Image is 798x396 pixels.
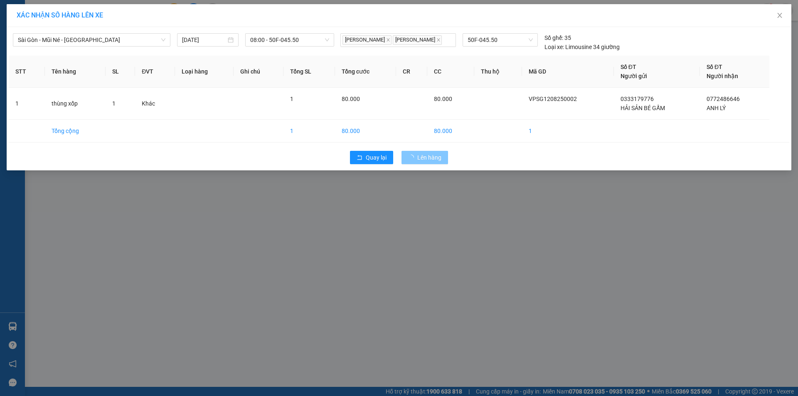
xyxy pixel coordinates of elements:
span: Quay lại [366,153,387,162]
div: Limousine 34 giường [544,42,620,52]
span: Gửi: [7,8,20,17]
span: 1 [290,96,293,102]
th: CC [427,56,474,88]
td: Tổng cộng [45,120,106,143]
div: VP [GEOGRAPHIC_DATA] [79,7,200,17]
span: [PERSON_NAME] [342,35,392,45]
span: [PERSON_NAME] [393,35,442,45]
span: BẾN XE PHÍA NAM [GEOGRAPHIC_DATA] [79,39,200,68]
th: ĐVT [135,56,175,88]
span: 0772486646 [707,96,740,102]
button: rollbackQuay lại [350,151,393,164]
span: 1 [112,100,116,107]
span: Người gửi [621,73,647,79]
div: ANH LÝ [79,17,200,27]
span: XÁC NHẬN SỐ HÀNG LÊN XE [17,11,103,19]
span: rollback [357,155,362,161]
td: 80.000 [427,120,474,143]
span: 80.000 [342,96,360,102]
th: Ghi chú [234,56,283,88]
span: ANH LÝ [707,105,726,111]
span: 08:00 - 50F-045.50 [250,34,329,46]
span: VPSG1208250002 [529,96,577,102]
div: 0333179776 [7,47,74,59]
div: VP [PERSON_NAME] [7,7,74,27]
th: Loại hàng [175,56,234,88]
td: 80.000 [335,120,397,143]
span: Nhận: [79,8,99,17]
button: Close [768,4,791,27]
td: 1 [522,120,614,143]
td: thùng xốp [45,88,106,120]
th: STT [9,56,45,88]
th: SL [106,56,135,88]
span: HẢI SẢN BÉ GẤM [621,105,665,111]
th: Tổng SL [283,56,335,88]
td: 1 [283,120,335,143]
button: Lên hàng [401,151,448,164]
span: Số ĐT [621,64,636,70]
span: Số ghế: [544,33,563,42]
span: Sài Gòn - Mũi Né - Nha Trang [18,34,165,46]
span: 0333179776 [621,96,654,102]
span: Số ĐT [707,64,722,70]
td: 1 [9,88,45,120]
span: Loại xe: [544,42,564,52]
span: close [776,12,783,19]
span: close [386,38,390,42]
span: close [436,38,441,42]
span: TC: [79,43,91,52]
span: Lên hàng [417,153,441,162]
div: 35 [544,33,571,42]
span: 50F-045.50 [468,34,532,46]
th: CR [396,56,427,88]
span: Người nhận [707,73,738,79]
input: 12/08/2025 [182,35,226,44]
th: Mã GD [522,56,614,88]
span: 80.000 [434,96,452,102]
td: Khác [135,88,175,120]
span: loading [408,155,417,160]
div: 0772486646 [79,27,200,39]
th: Tên hàng [45,56,106,88]
th: Tổng cước [335,56,397,88]
div: HẢI SẢN BÉ GẤM [7,27,74,47]
th: Thu hộ [474,56,522,88]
